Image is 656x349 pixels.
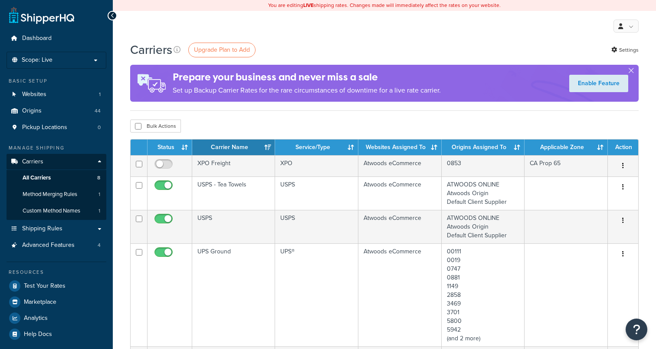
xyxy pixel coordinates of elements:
[148,140,192,155] th: Status: activate to sort column ascending
[525,140,608,155] th: Applicable Zone: activate to sort column ascending
[130,65,173,102] img: ad-rules-rateshop-fe6ec290ccb7230408bd80ed9643f0289d75e0ffd9eb532fc0e269fcd187b520.png
[7,269,106,276] div: Resources
[7,30,106,47] a: Dashboard
[192,155,275,176] td: XPO Freight
[7,120,106,136] a: Pickup Locations 0
[7,326,106,342] a: Help Docs
[442,243,525,346] td: 00111 0019 0747 0881 1149 2858 3469 3701 5800 5942 (and 2 more)
[7,154,106,220] li: Carriers
[275,210,358,243] td: USPS
[22,35,52,42] span: Dashboard
[173,84,441,96] p: Set up Backup Carrier Rates for the rare circumstances of downtime for a live rate carrier.
[7,310,106,326] a: Analytics
[24,299,56,306] span: Marketplace
[24,331,52,338] span: Help Docs
[7,203,106,219] a: Custom Method Names 1
[23,191,77,198] span: Method Merging Rules
[442,176,525,210] td: ATWOODS ONLINE Atwoods Origin Default Client Supplier
[525,155,608,176] td: CA Prop 65
[192,210,275,243] td: USPS
[192,176,275,210] td: USPS - Tea Towels
[358,155,442,176] td: Atwoods eCommerce
[22,124,67,131] span: Pickup Locations
[7,278,106,294] a: Test Your Rates
[569,75,628,92] a: Enable Feature
[7,144,106,152] div: Manage Shipping
[9,7,74,24] a: ShipperHQ Home
[192,140,275,155] th: Carrier Name: activate to sort column ascending
[7,103,106,119] li: Origins
[99,91,101,98] span: 1
[22,57,52,64] span: Scope: Live
[23,207,80,215] span: Custom Method Names
[7,186,106,203] a: Method Merging Rules 1
[192,243,275,346] td: UPS Ground
[188,43,256,57] a: Upgrade Plan to Add
[442,210,525,243] td: ATWOODS ONLINE Atwoods Origin Default Client Supplier
[130,120,181,133] button: Bulk Actions
[358,140,442,155] th: Websites Assigned To: activate to sort column ascending
[442,140,525,155] th: Origins Assigned To: activate to sort column ascending
[130,41,172,58] h1: Carriers
[98,207,100,215] span: 1
[7,203,106,219] li: Custom Method Names
[7,86,106,103] a: Websites 1
[95,107,101,115] span: 44
[358,210,442,243] td: Atwoods eCommerce
[358,176,442,210] td: Atwoods eCommerce
[7,120,106,136] li: Pickup Locations
[608,140,638,155] th: Action
[303,1,314,9] b: LIVE
[7,77,106,85] div: Basic Setup
[24,283,66,290] span: Test Your Rates
[98,191,100,198] span: 1
[98,124,101,131] span: 0
[358,243,442,346] td: Atwoods eCommerce
[7,237,106,253] li: Advanced Features
[22,225,62,233] span: Shipping Rules
[7,154,106,170] a: Carriers
[7,221,106,237] a: Shipping Rules
[22,91,46,98] span: Websites
[194,45,250,54] span: Upgrade Plan to Add
[22,158,43,166] span: Carriers
[7,170,106,186] li: All Carriers
[97,174,100,182] span: 8
[7,294,106,310] a: Marketplace
[611,44,639,56] a: Settings
[23,174,51,182] span: All Carriers
[22,242,75,249] span: Advanced Features
[275,140,358,155] th: Service/Type: activate to sort column ascending
[22,107,42,115] span: Origins
[275,155,358,176] td: XPO
[7,170,106,186] a: All Carriers 8
[442,155,525,176] td: 0853
[275,243,358,346] td: UPS®
[98,242,101,249] span: 4
[7,237,106,253] a: Advanced Features 4
[7,86,106,103] li: Websites
[7,103,106,119] a: Origins 44
[626,319,647,340] button: Open Resource Center
[7,186,106,203] li: Method Merging Rules
[275,176,358,210] td: USPS
[173,70,441,84] h4: Prepare your business and never miss a sale
[24,315,48,322] span: Analytics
